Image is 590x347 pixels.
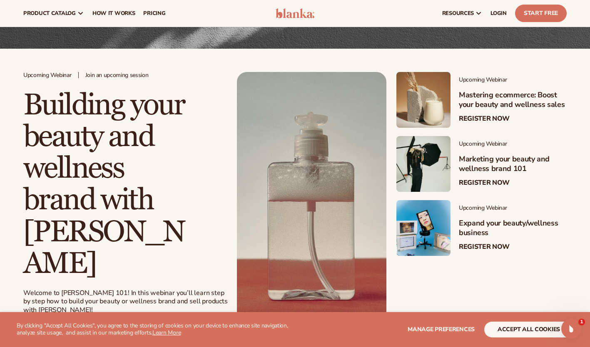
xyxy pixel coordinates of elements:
[459,243,510,251] a: Register Now
[23,289,229,315] div: Welcome to [PERSON_NAME] 101! In this webinar you’ll learn step by step how to build your beauty ...
[459,115,510,123] a: Register Now
[23,72,72,79] span: Upcoming Webinar
[459,77,567,84] span: Upcoming Webinar
[459,205,567,212] span: Upcoming Webinar
[17,322,304,337] p: By clicking "Accept All Cookies", you agree to the storing of cookies on your device to enhance s...
[578,319,585,325] span: 1
[276,8,315,18] img: logo
[561,319,581,339] iframe: Intercom live chat
[85,72,149,79] span: Join an upcoming session
[490,10,507,17] span: LOGIN
[459,154,567,174] h3: Marketing your beauty and wellness brand 101
[459,179,510,187] a: Register Now
[143,10,165,17] span: pricing
[92,10,135,17] span: How It Works
[459,218,567,238] h3: Expand your beauty/wellness business
[23,89,190,279] h2: Building your beauty and wellness brand with [PERSON_NAME]
[459,90,567,110] h3: Mastering ecommerce: Boost your beauty and wellness sales
[515,5,567,22] a: Start Free
[152,329,181,337] a: Learn More
[442,10,474,17] span: resources
[484,322,573,337] button: accept all cookies
[459,141,567,148] span: Upcoming Webinar
[408,325,475,333] span: Manage preferences
[408,322,475,337] button: Manage preferences
[23,10,76,17] span: product catalog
